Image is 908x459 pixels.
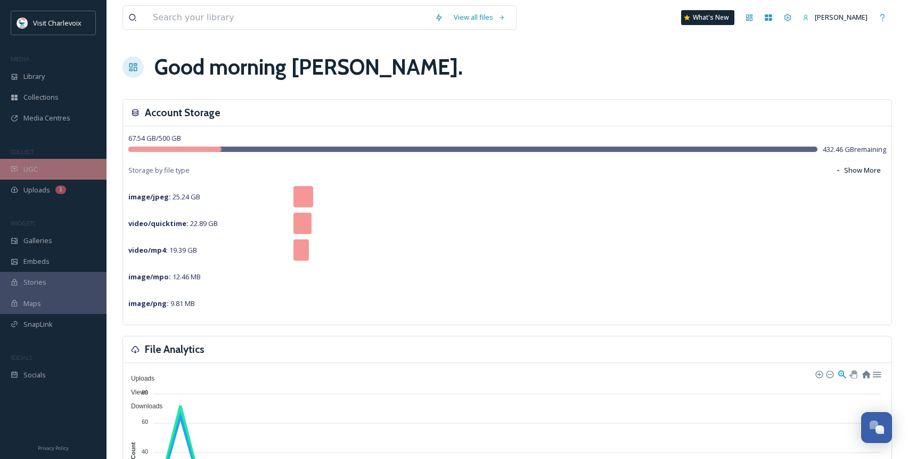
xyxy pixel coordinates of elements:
[23,236,52,246] span: Galleries
[123,402,162,410] span: Downloads
[130,442,137,459] text: Count
[142,389,148,396] tspan: 80
[128,219,189,228] strong: video/quicktime :
[55,186,66,194] div: 1
[825,370,833,377] div: Zoom Out
[128,299,195,308] span: 9.81 MB
[849,371,856,377] div: Panning
[681,10,734,25] a: What's New
[142,448,148,454] tspan: 40
[861,369,870,378] div: Reset Zoom
[23,71,45,82] span: Library
[23,113,70,123] span: Media Centres
[128,272,171,281] strong: image/mpo :
[142,418,148,425] tspan: 60
[33,18,81,28] span: Visit Charlevoix
[38,445,69,452] span: Privacy Policy
[830,160,886,181] button: Show More
[823,144,886,155] span: 432.46 GB remaining
[128,245,168,255] strong: video/mp4 :
[11,148,34,156] span: COLLECT
[128,192,171,202] strong: image/jpeg :
[797,7,873,28] a: [PERSON_NAME]
[872,369,881,378] div: Menu
[128,165,190,175] span: Storage by file type
[128,299,169,308] strong: image/png :
[128,192,200,202] span: 25.24 GB
[123,389,148,396] span: Views
[23,185,50,195] span: Uploads
[17,18,28,28] img: Visit-Charlevoix_Logo.jpg
[11,353,32,361] span: SOCIALS
[23,256,50,267] span: Embeds
[23,277,46,287] span: Stories
[128,133,181,143] span: 67.54 GB / 500 GB
[815,370,822,377] div: Zoom In
[145,342,204,357] h3: File Analytics
[11,219,35,227] span: WIDGETS
[145,105,220,120] h3: Account Storage
[128,272,201,281] span: 12.46 MB
[11,55,29,63] span: MEDIA
[154,51,463,83] h1: Good morning [PERSON_NAME] .
[448,7,511,28] a: View all files
[23,92,59,102] span: Collections
[148,6,429,29] input: Search your library
[23,164,38,174] span: UGC
[861,412,892,443] button: Open Chat
[128,219,218,228] span: 22.89 GB
[38,441,69,454] a: Privacy Policy
[815,12,868,22] span: [PERSON_NAME]
[23,299,41,309] span: Maps
[123,375,154,382] span: Uploads
[128,245,197,255] span: 19.39 GB
[837,369,846,378] div: Selection Zoom
[23,370,46,380] span: Socials
[23,319,53,329] span: SnapLink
